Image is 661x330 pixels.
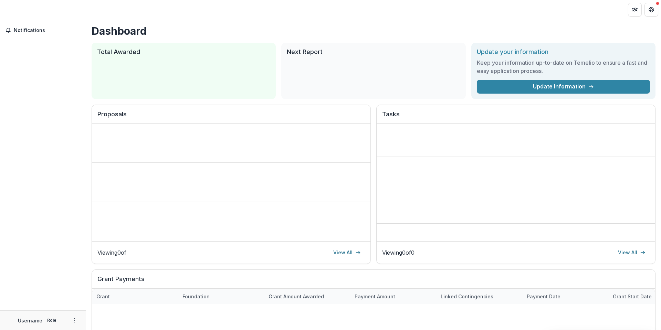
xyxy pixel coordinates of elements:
[71,316,79,324] button: More
[97,248,126,257] p: Viewing 0 of
[382,248,415,257] p: Viewing 0 of 0
[14,28,80,33] span: Notifications
[287,48,460,56] h2: Next Report
[614,247,650,258] a: View All
[628,3,642,17] button: Partners
[477,80,650,94] a: Update Information
[477,58,650,75] h3: Keep your information up-to-date on Temelio to ensure a fast and easy application process.
[18,317,42,324] p: Username
[329,247,365,258] a: View All
[97,275,650,288] h2: Grant Payments
[3,25,83,36] button: Notifications
[97,110,365,124] h2: Proposals
[97,48,270,56] h2: Total Awarded
[477,48,650,56] h2: Update your information
[45,317,59,323] p: Role
[644,3,658,17] button: Get Help
[92,25,655,37] h1: Dashboard
[382,110,650,124] h2: Tasks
